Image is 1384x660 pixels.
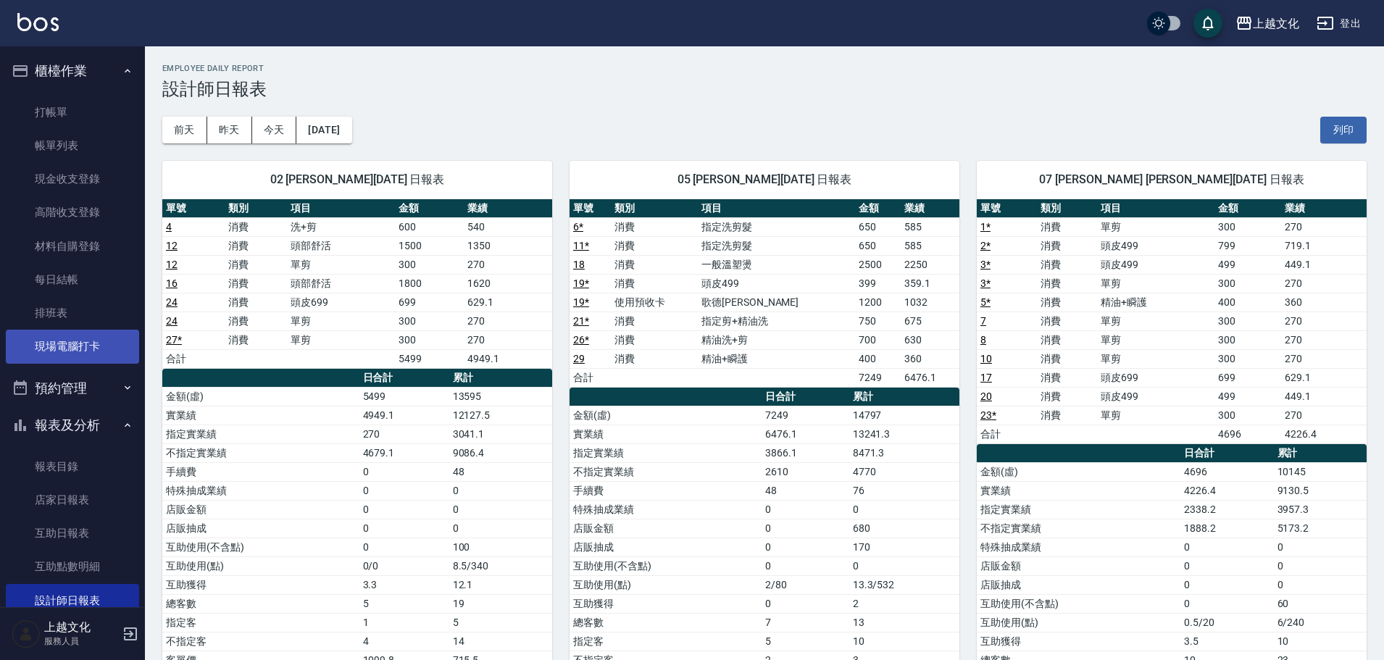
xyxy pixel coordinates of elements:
td: 8471.3 [849,443,959,462]
th: 金額 [855,199,901,218]
td: 4949.1 [464,349,552,368]
td: 互助使用(點) [570,575,762,594]
td: 270 [1281,330,1367,349]
th: 項目 [287,199,395,218]
a: 24 [166,315,178,327]
td: 7 [762,613,849,632]
td: 消費 [611,330,698,349]
td: 4696 [1180,462,1273,481]
th: 類別 [611,199,698,218]
a: 4 [166,221,172,233]
td: 650 [855,236,901,255]
td: 270 [1281,349,1367,368]
td: 1032 [901,293,959,312]
td: 手續費 [570,481,762,500]
a: 互助點數明細 [6,550,139,583]
td: 0 [449,519,552,538]
th: 日合計 [1180,444,1273,463]
td: 300 [1214,274,1281,293]
a: 12 [166,259,178,270]
th: 累計 [449,369,552,388]
td: 0 [762,519,849,538]
td: 互助使用(不含點) [977,594,1180,613]
td: 699 [1214,368,1281,387]
button: 列印 [1320,117,1367,143]
td: 0 [1274,538,1367,556]
td: 消費 [1037,236,1097,255]
td: 指定實業績 [570,443,762,462]
td: 消費 [1037,293,1097,312]
a: 17 [980,372,992,383]
td: 3866.1 [762,443,849,462]
h5: 上越文化 [44,620,118,635]
td: 4696 [1214,425,1281,443]
a: 排班表 [6,296,139,330]
td: 頭皮699 [287,293,395,312]
td: 400 [1214,293,1281,312]
td: 頭皮499 [698,274,855,293]
td: 4679.1 [359,443,449,462]
td: 消費 [611,217,698,236]
td: 0 [1274,575,1367,594]
th: 單號 [162,199,225,218]
td: 14 [449,632,552,651]
td: 2250 [901,255,959,274]
td: 單剪 [1097,312,1214,330]
td: 單剪 [1097,217,1214,236]
td: 消費 [611,255,698,274]
td: 449.1 [1281,255,1367,274]
td: 270 [464,255,552,274]
td: 1 [359,613,449,632]
th: 項目 [698,199,855,218]
td: 實業績 [162,406,359,425]
td: 精油+瞬護 [1097,293,1214,312]
td: 消費 [1037,255,1097,274]
td: 5173.2 [1274,519,1367,538]
td: 洗+剪 [287,217,395,236]
td: 消費 [225,274,287,293]
td: 1620 [464,274,552,293]
a: 每日結帳 [6,263,139,296]
button: 登出 [1311,10,1367,37]
td: 60 [1274,594,1367,613]
td: 100 [449,538,552,556]
a: 8 [980,334,986,346]
td: 719.1 [1281,236,1367,255]
td: 9130.5 [1274,481,1367,500]
td: 消費 [611,236,698,255]
td: 6476.1 [762,425,849,443]
span: 07 [PERSON_NAME] [PERSON_NAME][DATE] 日報表 [994,172,1349,187]
td: 消費 [225,293,287,312]
td: 互助獲得 [977,632,1180,651]
td: 互助獲得 [570,594,762,613]
th: 累計 [849,388,959,406]
td: 消費 [225,217,287,236]
td: 4226.4 [1281,425,1367,443]
td: 單剪 [1097,274,1214,293]
a: 材料自購登錄 [6,230,139,263]
table: a dense table [977,199,1367,444]
td: 0/0 [359,556,449,575]
table: a dense table [570,199,959,388]
td: 消費 [1037,312,1097,330]
button: 上越文化 [1230,9,1305,38]
td: 指定剪+精油洗 [698,312,855,330]
td: 2338.2 [1180,500,1273,519]
img: Person [12,619,41,648]
td: 不指定實業績 [977,519,1180,538]
td: 300 [395,330,464,349]
td: 2/80 [762,575,849,594]
td: 消費 [611,349,698,368]
td: 10 [1274,632,1367,651]
td: 一般溫塑燙 [698,255,855,274]
a: 打帳單 [6,96,139,129]
td: 10145 [1274,462,1367,481]
a: 帳單列表 [6,129,139,162]
td: 300 [395,312,464,330]
td: 359.1 [901,274,959,293]
button: [DATE] [296,117,351,143]
td: 消費 [225,330,287,349]
td: 0 [359,519,449,538]
td: 0 [1180,556,1273,575]
td: 270 [1281,274,1367,293]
